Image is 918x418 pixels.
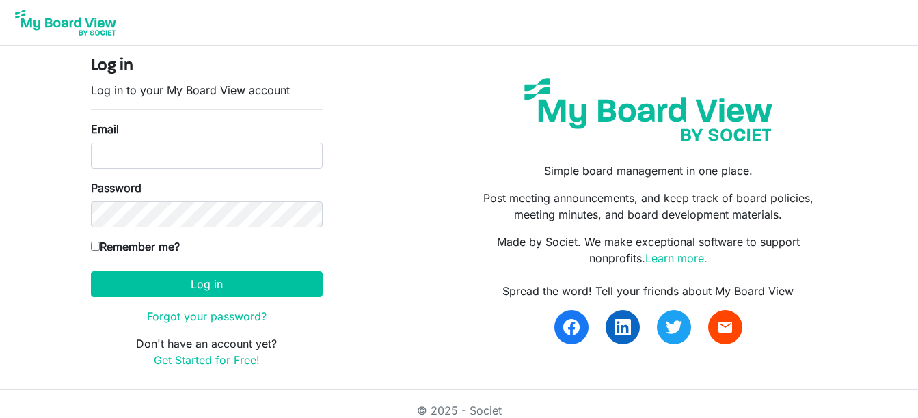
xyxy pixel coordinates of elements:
[469,163,827,179] p: Simple board management in one place.
[91,180,141,196] label: Password
[469,234,827,266] p: Made by Societ. We make exceptional software to support nonprofits.
[417,404,502,417] a: © 2025 - Societ
[91,271,323,297] button: Log in
[91,57,323,76] h4: Log in
[154,353,260,367] a: Get Started for Free!
[563,319,580,335] img: facebook.svg
[91,121,119,137] label: Email
[91,238,180,255] label: Remember me?
[469,283,827,299] div: Spread the word! Tell your friends about My Board View
[11,5,120,40] img: My Board View Logo
[469,190,827,223] p: Post meeting announcements, and keep track of board policies, meeting minutes, and board developm...
[514,68,783,152] img: my-board-view-societ.svg
[666,319,682,335] img: twitter.svg
[91,335,323,368] p: Don't have an account yet?
[91,82,323,98] p: Log in to your My Board View account
[147,309,267,323] a: Forgot your password?
[708,310,742,344] a: email
[717,319,733,335] span: email
[91,242,100,251] input: Remember me?
[615,319,631,335] img: linkedin.svg
[645,251,707,265] a: Learn more.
